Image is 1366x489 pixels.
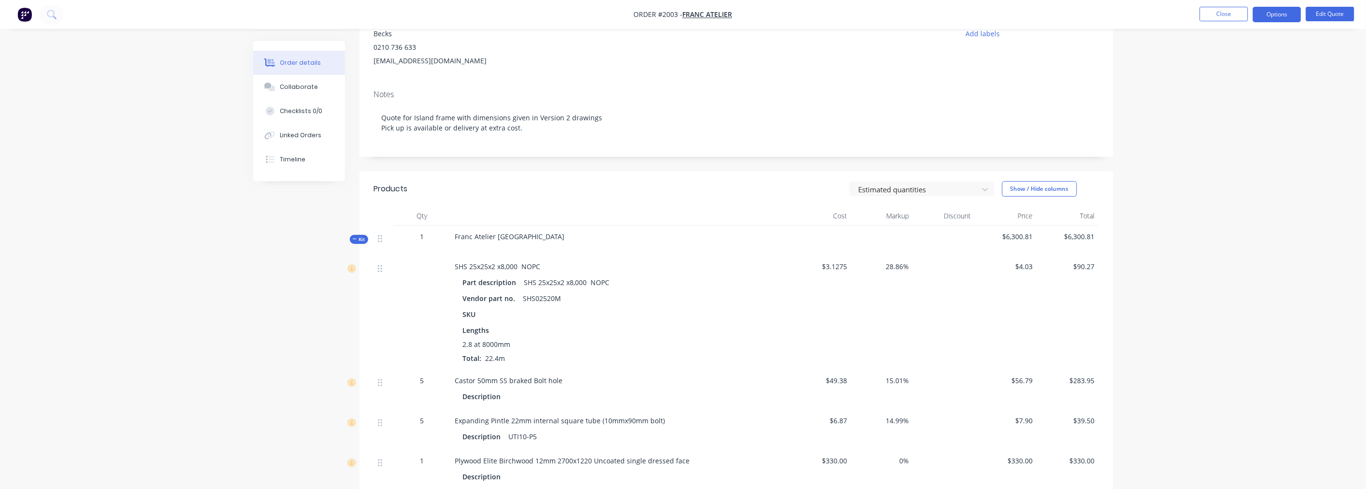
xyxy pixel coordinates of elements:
span: 2.8 at 8000mm [463,339,511,349]
span: $7.90 [979,416,1033,426]
span: 5 [420,416,424,426]
div: Timeline [280,155,305,164]
span: Castor 50mm SS braked Bolt hole [455,376,563,385]
div: Collaborate [280,83,318,91]
div: Part description [463,275,520,289]
button: Kit [350,235,368,244]
button: Linked Orders [253,123,345,147]
button: Show / Hide columns [1002,181,1077,197]
div: SHS 25x25x2 x8,000 NOPC [520,275,614,289]
div: Order details [280,58,321,67]
span: 0% [855,456,909,466]
span: Franc Atelier [GEOGRAPHIC_DATA] [455,232,565,241]
button: Checklists 0/0 [253,99,345,123]
div: SHS02520M [519,291,565,305]
div: Discount [913,206,975,226]
div: Quote for Island frame with dimensions given in Version 2 drawings Pick up is available or delive... [374,103,1099,143]
div: SKU [463,307,480,321]
span: $6,300.81 [1041,231,1095,242]
span: 1 [420,456,424,466]
button: Order details [253,51,345,75]
div: Products [374,183,408,195]
div: Notes [374,90,1099,99]
button: Timeline [253,147,345,172]
span: Plywood Elite Birchwood 12mm 2700x1220 Uncoated single dressed face [455,456,690,465]
span: $3.1275 [793,261,848,272]
span: Expanding Pintle 22mm internal square tube (10mmx90mm bolt) [455,416,665,425]
a: Franc Atelier [683,10,733,19]
div: Price [975,206,1037,226]
span: $6,300.81 [979,231,1033,242]
div: Description [463,430,505,444]
span: 14.99% [855,416,909,426]
button: Close [1200,7,1248,21]
div: Total [1037,206,1099,226]
span: $330.00 [979,456,1033,466]
div: Markup [851,206,913,226]
div: Checklists 0/0 [280,107,322,115]
div: Description [463,470,505,484]
span: Order #2003 - [634,10,683,19]
div: Cost [790,206,851,226]
div: Becks0210 736 633[EMAIL_ADDRESS][DOMAIN_NAME] [374,27,506,68]
span: $283.95 [1041,375,1095,386]
span: $39.50 [1041,416,1095,426]
span: Lengths [463,325,489,335]
div: [EMAIL_ADDRESS][DOMAIN_NAME] [374,54,506,68]
span: 28.86% [855,261,909,272]
span: $330.00 [793,456,848,466]
button: Edit Quote [1306,7,1354,21]
span: $56.79 [979,375,1033,386]
span: $330.00 [1041,456,1095,466]
span: Total: [463,354,482,363]
button: Options [1253,7,1301,22]
button: Add labels [961,27,1005,40]
img: Factory [17,7,32,22]
span: $6.87 [793,416,848,426]
span: 15.01% [855,375,909,386]
span: Kit [353,236,365,243]
div: Qty [393,206,451,226]
div: Description [463,389,505,403]
span: $49.38 [793,375,848,386]
span: $90.27 [1041,261,1095,272]
button: Collaborate [253,75,345,99]
div: UTI10-P5 [505,430,541,444]
span: SHS 25x25x2 x8,000 NOPC [455,262,541,271]
span: 5 [420,375,424,386]
span: 1 [420,231,424,242]
span: 22.4m [482,354,509,363]
div: Vendor part no. [463,291,519,305]
div: 0210 736 633 [374,41,506,54]
div: Becks [374,27,506,41]
span: $4.03 [979,261,1033,272]
div: Linked Orders [280,131,321,140]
